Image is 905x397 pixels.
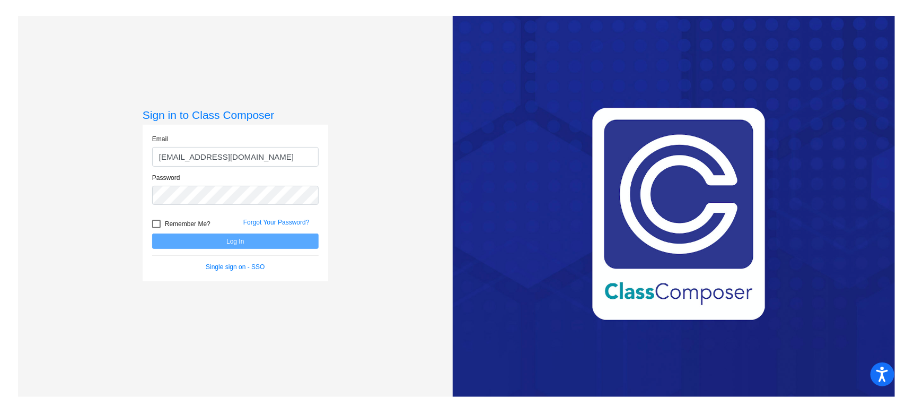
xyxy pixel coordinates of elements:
[143,108,328,122] h3: Sign in to Class Composer
[165,218,210,230] span: Remember Me?
[152,173,180,183] label: Password
[243,219,310,226] a: Forgot Your Password?
[152,234,319,249] button: Log In
[206,263,265,271] a: Single sign on - SSO
[152,134,168,144] label: Email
